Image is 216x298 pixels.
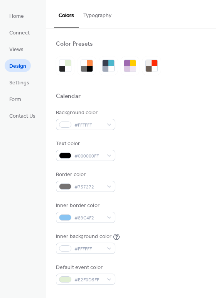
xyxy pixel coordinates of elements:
[74,214,103,222] span: #89C4F2
[5,76,34,89] a: Settings
[56,109,114,117] div: Background color
[74,152,103,160] span: #000000FF
[56,92,81,101] div: Calendar
[74,276,103,284] span: #E2F0D5FF
[9,96,21,104] span: Form
[9,29,30,37] span: Connect
[5,59,31,72] a: Design
[56,40,93,48] div: Color Presets
[74,245,103,253] span: #FFFFFF
[56,202,114,210] div: Inner border color
[5,43,28,55] a: Views
[74,183,103,191] span: #757272
[56,171,114,179] div: Border color
[5,26,34,39] a: Connect
[9,112,35,120] span: Contact Us
[9,12,24,21] span: Home
[9,79,29,87] span: Settings
[56,233,111,241] div: Inner background color
[56,140,114,148] div: Text color
[9,62,26,70] span: Design
[5,109,40,122] a: Contact Us
[56,264,114,272] div: Default event color
[74,121,103,129] span: #FFFFFF
[5,9,29,22] a: Home
[5,92,26,105] a: Form
[9,46,24,54] span: Views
